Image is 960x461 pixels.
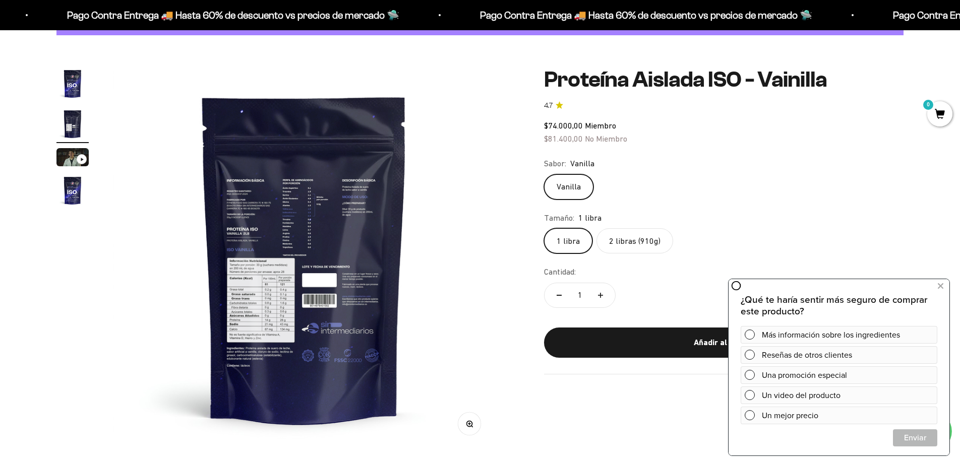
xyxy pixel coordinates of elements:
a: 0 [927,109,952,120]
span: Miembro [585,121,616,130]
legend: Sabor: [544,157,566,170]
button: Ir al artículo 3 [56,148,89,169]
img: Proteína Aislada ISO - Vainilla [56,174,89,207]
iframe: zigpoll-iframe [729,278,949,455]
span: No Miembro [585,134,627,143]
button: Ir al artículo 4 [56,174,89,210]
h1: Proteína Aislada ISO - Vainilla [544,68,904,92]
span: Vanilla [570,157,594,170]
a: 4.74.7 de 5.0 estrellas [544,100,904,111]
button: Ir al artículo 2 [56,108,89,143]
span: $74.000,00 [544,121,583,130]
p: Pago Contra Entrega 🚚 Hasta 60% de descuento vs precios de mercado 🛸 [61,7,393,23]
mark: 0 [922,99,934,111]
button: Reducir cantidad [545,283,574,307]
img: Proteína Aislada ISO - Vainilla [56,108,89,140]
img: Proteína Aislada ISO - Vainilla [113,68,496,450]
button: Ir al artículo 1 [56,68,89,103]
div: Añadir al carrito [564,336,883,349]
p: Pago Contra Entrega 🚚 Hasta 60% de descuento vs precios de mercado 🛸 [474,7,806,23]
span: $81.400,00 [544,134,583,143]
label: Cantidad: [544,266,576,279]
button: Añadir al carrito [544,327,904,358]
span: 1 libra [578,212,602,225]
legend: Tamaño: [544,212,574,225]
span: 4.7 [544,100,553,111]
button: Aumentar cantidad [586,283,615,307]
img: Proteína Aislada ISO - Vainilla [56,68,89,100]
